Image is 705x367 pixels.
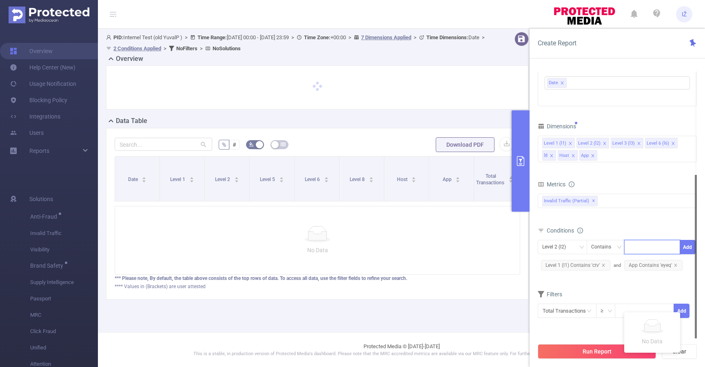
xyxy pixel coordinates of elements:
[10,76,76,92] a: Usage Notification
[577,228,583,233] i: icon: info-circle
[279,176,284,178] i: icon: caret-up
[617,245,622,251] i: icon: down
[115,283,520,290] div: **** Values in (Brackets) are user attested
[542,240,572,254] div: Level 2 (l2)
[234,176,239,178] i: icon: caret-up
[176,45,197,51] b: No Filters
[579,245,584,251] i: icon: down
[30,225,98,242] span: Invalid Traffic
[234,176,239,181] div: Sort
[116,116,147,126] h2: Data Table
[361,34,411,40] u: 7 Dimensions Applied
[281,142,286,147] i: icon: table
[397,177,409,182] span: Host
[568,141,572,146] i: icon: close
[456,179,460,181] i: icon: caret-down
[324,176,329,181] div: Sort
[324,179,328,181] i: icon: caret-down
[607,309,612,314] i: icon: down
[443,177,453,182] span: App
[189,176,194,181] div: Sort
[436,137,494,152] button: Download PDF
[30,340,98,356] span: Unified
[122,246,513,255] p: No Data
[260,177,276,182] span: Level 5
[10,108,60,125] a: Integrations
[412,176,416,178] i: icon: caret-up
[9,7,89,23] img: Protected Media
[682,6,687,22] span: IŽ
[234,179,239,181] i: icon: caret-down
[601,304,609,318] div: ≥
[30,274,98,291] span: Supply Intelligence
[29,143,49,159] a: Reports
[624,260,683,271] span: App Contains 'eyeq'
[476,173,505,186] span: Total Transactions
[118,351,685,358] p: This is a stable, in production version of Protected Media's dashboard. Please note that the MRC ...
[647,138,669,149] div: Level 6 (l6)
[170,177,186,182] span: Level 1
[279,176,284,181] div: Sort
[29,148,49,154] span: Reports
[612,138,635,149] div: Level 3 (l3)
[538,291,562,298] span: Filters
[215,177,231,182] span: Level 2
[479,34,487,40] span: >
[30,214,60,219] span: Anti-Fraud
[558,150,578,161] li: Host
[106,35,113,40] i: icon: user
[550,154,554,159] i: icon: close
[142,176,146,181] div: Sort
[538,344,656,359] button: Run Report
[592,196,595,206] span: ✕
[30,291,98,307] span: Passport
[182,34,190,40] span: >
[412,179,416,181] i: icon: caret-down
[30,323,98,340] span: Click Fraud
[197,45,205,51] span: >
[116,54,143,64] h2: Overview
[369,176,374,181] div: Sort
[369,179,373,181] i: icon: caret-down
[115,138,212,151] input: Search...
[629,337,675,346] p: No Data
[142,179,146,181] i: icon: caret-down
[279,179,284,181] i: icon: caret-down
[538,123,576,130] span: Dimensions
[369,176,373,178] i: icon: caret-up
[305,177,321,182] span: Level 6
[115,275,520,282] div: *** Please note, By default, the table above consists of the top rows of data. To access all data...
[189,176,194,178] i: icon: caret-up
[601,263,605,267] i: icon: close
[98,332,705,367] footer: Protected Media © [DATE]-[DATE]
[674,304,689,318] button: Add
[324,176,328,178] i: icon: caret-up
[426,34,479,40] span: Date
[571,154,575,159] i: icon: close
[30,242,98,258] span: Visibility
[197,34,227,40] b: Time Range:
[30,263,66,269] span: Brand Safety
[456,176,460,178] i: icon: caret-up
[113,45,161,51] u: 2 Conditions Applied
[106,34,487,51] span: Internel Test (old YuvalP ) [DATE] 00:00 - [DATE] 23:59 +00:00
[603,141,607,146] i: icon: close
[614,263,686,268] span: and
[569,181,574,187] i: icon: info-circle
[10,125,44,141] a: Users
[544,150,548,161] div: l8
[142,176,146,178] i: icon: caret-up
[189,179,194,181] i: icon: caret-down
[538,181,565,188] span: Metrics
[568,78,570,88] input: filter select
[128,177,139,182] span: Date
[680,240,696,254] button: Add
[350,177,366,182] span: Level 8
[455,176,460,181] div: Sort
[304,34,330,40] b: Time Zone:
[113,34,123,40] b: PID:
[29,191,53,207] span: Solutions
[10,43,53,59] a: Overview
[542,150,556,161] li: l8
[30,307,98,323] span: MRC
